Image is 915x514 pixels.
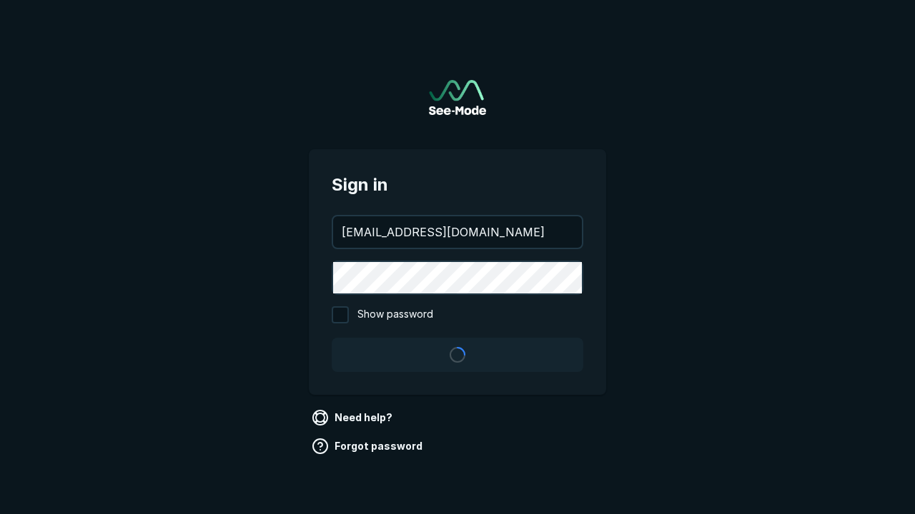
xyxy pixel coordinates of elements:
span: Sign in [332,172,583,198]
a: Forgot password [309,435,428,458]
img: See-Mode Logo [429,80,486,115]
input: your@email.com [333,216,582,248]
span: Show password [357,306,433,323]
a: Need help? [309,406,398,429]
a: Go to sign in [429,80,486,115]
